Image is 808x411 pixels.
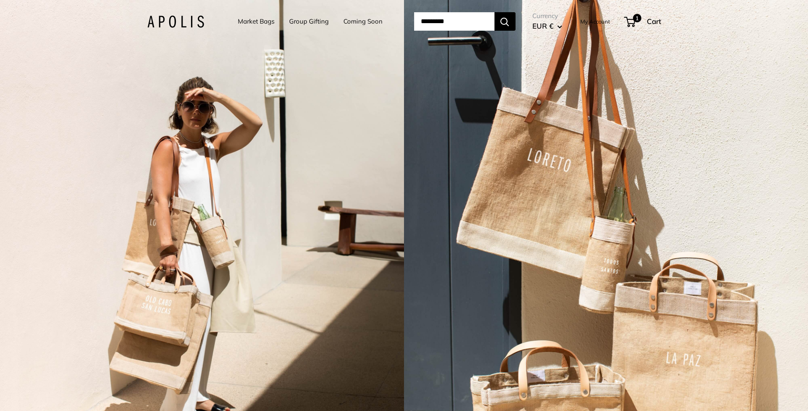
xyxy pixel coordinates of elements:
span: EUR € [532,21,553,30]
a: 1 Cart [625,15,661,28]
span: Currency [532,10,562,22]
a: Market Bags [238,16,274,27]
button: Search [494,12,516,31]
input: Search... [414,12,494,31]
a: Coming Soon [343,16,383,27]
span: Cart [647,17,661,26]
span: 1 [633,14,641,22]
a: Group Gifting [289,16,329,27]
a: My Account [580,16,610,27]
img: Apolis [147,16,204,28]
button: EUR € [532,19,562,33]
